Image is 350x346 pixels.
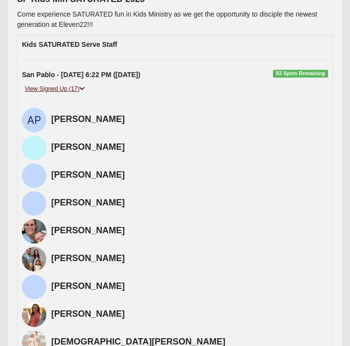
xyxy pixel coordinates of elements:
img: Heather DeSpain [22,136,46,160]
img: Ashlyn Phillips [22,108,46,132]
span: 83 Spots Remaining [273,70,328,78]
img: Angela Lyons [22,275,46,299]
img: Marcy Taylor [22,163,46,188]
h4: [PERSON_NAME] [51,142,328,153]
img: Haley McCoy [22,247,46,271]
strong: Kids SATURATED Serve Staff [22,41,117,48]
h4: [PERSON_NAME] [51,309,328,320]
h4: [PERSON_NAME] [51,170,328,181]
h4: [PERSON_NAME] [51,114,328,125]
h4: [PERSON_NAME] [51,198,328,208]
a: View Signed Up (17) [22,84,88,94]
img: Aaron Mobley [22,191,46,216]
img: Caitlin Armstrong [22,219,46,244]
h4: [PERSON_NAME] [51,253,328,264]
h4: [PERSON_NAME] [51,281,328,292]
p: Come experience SATURATED fun in Kids Ministry as we get the opportunity to disciple the newest g... [17,9,333,30]
img: Tallia Kampfe [22,303,46,327]
h4: [PERSON_NAME] [51,225,328,236]
strong: San Pablo - [DATE] 6:22 PM ([DATE]) [22,71,140,79]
